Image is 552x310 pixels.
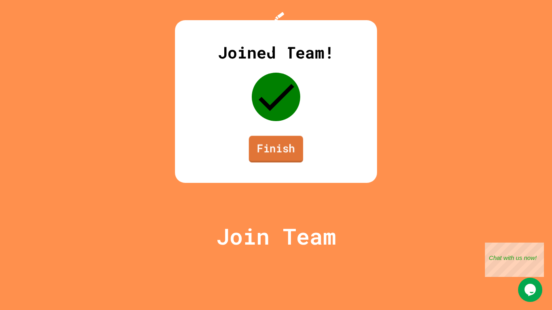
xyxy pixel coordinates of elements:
[260,12,292,53] img: Logo.svg
[485,243,544,277] iframe: chat widget
[518,278,544,302] iframe: chat widget
[249,136,303,162] a: Finish
[216,220,336,253] p: Join Team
